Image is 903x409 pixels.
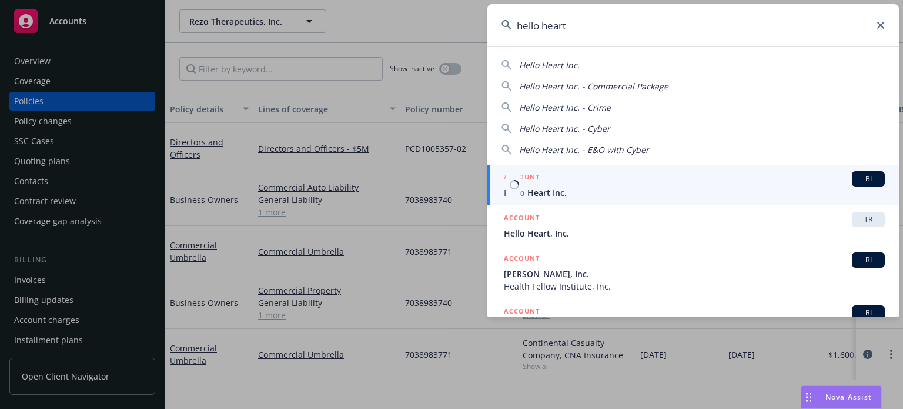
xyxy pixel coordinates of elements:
a: ACCOUNTBI [487,299,899,340]
span: Hello Heart Inc. [519,59,580,71]
span: Hello Heart Inc. - Commercial Package [519,81,668,92]
span: Hello Heart Inc. [504,187,885,199]
h5: ACCOUNT [504,171,540,185]
span: Hello Heart, Inc. [504,227,885,240]
span: TR [857,214,880,225]
span: Nova Assist [825,392,872,402]
span: [PERSON_NAME], Inc. [504,268,885,280]
span: Hello Heart Inc. - Crime [519,102,611,113]
span: BI [857,174,880,184]
span: BI [857,308,880,318]
button: Nova Assist [801,385,882,409]
span: Health Fellow Institute, Inc. [504,280,885,292]
a: ACCOUNTBIHello Heart Inc. [487,165,899,205]
div: Drag to move [801,386,816,408]
span: BI [857,255,880,265]
h5: ACCOUNT [504,252,540,267]
a: ACCOUNTTRHello Heart, Inc. [487,205,899,246]
span: Hello Heart Inc. - E&O with Cyber [519,144,649,155]
h5: ACCOUNT [504,212,540,226]
input: Search... [487,4,899,46]
h5: ACCOUNT [504,305,540,320]
a: ACCOUNTBI[PERSON_NAME], Inc.Health Fellow Institute, Inc. [487,246,899,299]
span: Hello Heart Inc. - Cyber [519,123,610,134]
